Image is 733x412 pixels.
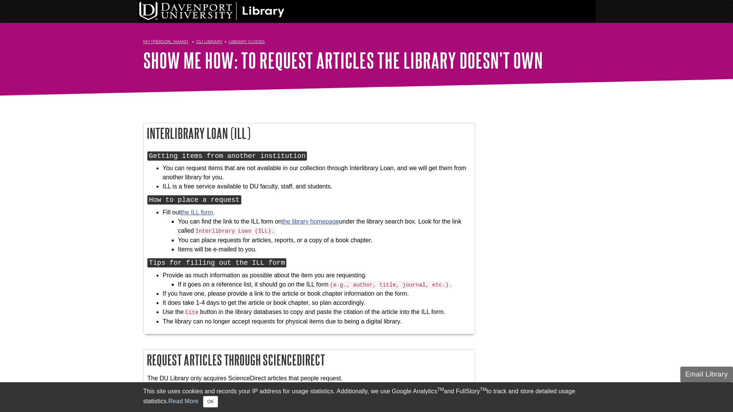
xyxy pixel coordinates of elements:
[163,182,471,191] li: ILL is a free service available to DU faculty, staff, and students.
[139,2,284,20] img: DU Library
[147,374,471,383] p: The DU Library only acquires ScienceDirect articles that people request.
[168,398,199,404] a: Read More
[184,309,200,316] code: Cite
[196,39,223,44] a: DU Library
[147,151,307,161] kbd: Getting items from another institution
[178,245,471,254] li: Items will be e-mailed to you.
[143,387,590,407] div: This site uses cookies and records your IP address for usage statistics. Additionally, we use Goo...
[328,281,450,289] code: (e.g., author, title, journal, etc.)
[163,289,471,298] li: If you have one, please provide a link to the article or book chapter information on the form.
[163,164,471,182] li: You can request items that are not available in our collection through Interlibrary Loan, and we ...
[178,280,471,290] li: If it goes on a reference list, it should go on the ILL form .
[229,39,265,44] a: Library Guides
[178,236,471,245] li: You can place requests for articles, reports, or a copy of a book chapter.
[437,387,444,392] sup: TM
[163,208,471,254] li: Fill out .
[163,317,471,326] li: The library can no longer accept requests for physical items due to being a digital library.
[480,387,486,392] sup: TM
[282,218,339,225] a: the library homepage
[144,123,475,143] h2: InterLibrary Loan (ILL)
[194,227,276,235] code: Interlibrary Loan (ILL).
[143,48,543,72] a: Show Me How: To Request Articles the Library Doesn't Own
[143,37,590,49] nav: breadcrumb
[680,367,733,382] button: Email Library
[163,271,471,290] li: Provide as much information as possible about the item you are requesting.
[163,298,471,307] li: It does take 1-4 days to get the article or book chapter, so plan accordingly.
[147,258,286,267] kbd: Tips for filling out the ILL form
[143,39,188,45] a: My [PERSON_NAME]
[181,209,213,216] a: the ILL form
[203,396,218,407] button: Close
[178,217,471,236] li: You can find the link to the ILL form on under the library search box. Look for the link called
[144,350,475,370] h2: Request Articles through ScienceDirect
[147,195,241,204] kbd: How to place a request
[163,307,471,317] li: Use the button in the library databases to copy and paste the citation of the article into the IL...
